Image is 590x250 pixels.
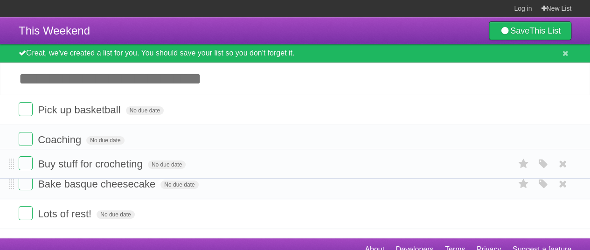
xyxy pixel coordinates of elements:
[19,132,33,146] label: Done
[19,102,33,116] label: Done
[529,26,561,35] b: This List
[38,134,83,146] span: Coaching
[38,208,94,220] span: Lots of rest!
[148,160,186,169] span: No due date
[514,156,532,172] label: Star task
[514,176,532,192] label: Star task
[19,206,33,220] label: Done
[160,181,198,189] span: No due date
[38,104,123,116] span: Pick up basketball
[97,210,134,219] span: No due date
[19,156,33,170] label: Done
[86,136,124,145] span: No due date
[19,176,33,190] label: Done
[38,158,145,170] span: Buy stuff for crocheting
[38,178,158,190] span: Bake basque cheesecake
[489,21,571,40] a: SaveThis List
[19,24,90,37] span: This Weekend
[126,106,164,115] span: No due date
